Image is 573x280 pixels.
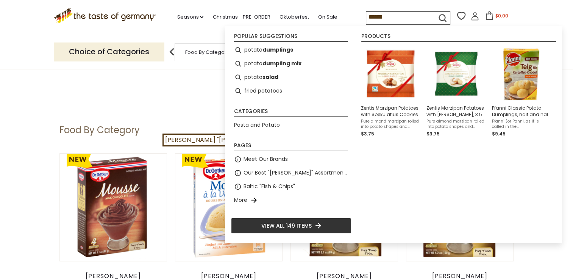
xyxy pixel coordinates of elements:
[261,222,312,230] span: View all 149 items
[495,13,508,19] span: $0.00
[231,180,351,193] li: Baltic "Fish & Chips"
[426,105,486,118] span: Zentis Marzipan Potatoes with [PERSON_NAME], 3.5 oz.
[225,26,562,243] div: Instant Search Results
[358,43,423,141] li: Zentis Marzipan Potatoes with Spekulatius Cookies and Spices, 3.5 oz.
[318,13,337,21] a: On Sale
[244,182,295,191] a: Baltic "Fish & Chips"
[231,218,351,234] li: View all 149 items
[426,46,486,138] a: Zentis Marzipan Potatoes with Vanilla KipferlZentis Marzipan Potatoes with [PERSON_NAME], 3.5 oz....
[231,153,351,166] li: Meet Our Brands
[406,272,514,280] div: [PERSON_NAME]
[162,134,411,146] a: [PERSON_NAME] "[PERSON_NAME]-Puefferchen" Apple Popover Dessert Mix 152g
[231,57,351,71] li: potato dumpling mix
[426,131,440,137] span: $3.75
[231,193,351,207] li: More
[60,154,167,261] img: Dr. Oetker Milk Chocolate Mousse Dessert Mix, 3.1 oz.
[244,155,288,164] a: Meet Our Brands
[361,33,556,42] li: Products
[279,13,309,21] a: Oktoberfest
[59,124,140,136] h1: Food By Category
[423,43,489,141] li: Zentis Marzipan Potatoes with Vanilla Kipferl, 3.5 oz.
[175,154,283,261] img: Dr. Oetker French Vanilla Mousse Dessert Mix, 3.1 oz.
[262,73,278,82] b: salad
[231,43,351,57] li: potato dumplings
[492,105,551,118] span: Pfanni Classic Potato Dumplings, half and half, 318g, 12 pc
[361,131,374,137] span: $3.75
[262,46,293,54] b: dumplings
[234,33,348,42] li: Popular suggestions
[426,119,486,129] span: Pure almond marzipan rolled into potato shapes and ifnused with bits of vanilla kipferl. These fa...
[54,42,164,61] p: Choice of Categories
[489,43,554,141] li: Pfanni Classic Potato Dumplings, half and half, 318g, 12 pc
[185,49,229,55] a: Food By Category
[361,105,420,118] span: Zentis Marzipan Potatoes with Spekulatius Cookies and Spices, 3.5 oz.
[231,84,351,98] li: fried potatoes
[234,143,348,151] li: Pages
[234,109,348,117] li: Categories
[481,11,513,23] button: $0.00
[234,121,280,129] a: Pasta and Potato
[290,272,398,280] div: [PERSON_NAME]
[361,46,420,138] a: Zentis Marzipan Potatoes with Spekulatius Cookies and Spices, 3.5 oz.Pure almond marzipan rolled ...
[231,71,351,84] li: potato salad
[429,46,484,101] img: Zentis Marzipan Potatoes with Vanilla Kipferl
[164,44,180,60] img: previous arrow
[262,59,301,68] b: dumpling mix
[177,13,203,21] a: Seasons
[492,46,551,138] a: Pfanni Classic Potato Dumplings, half and half, 318g, 12 pcPfanni (or Panni, as it is called in t...
[59,272,167,280] div: [PERSON_NAME]
[244,168,348,177] a: Our Best "[PERSON_NAME]" Assortment: 33 Choices For The Grillabend
[231,118,351,132] li: Pasta and Potato
[492,131,506,137] span: $9.45
[212,13,270,21] a: Christmas - PRE-ORDER
[231,166,351,180] li: Our Best "[PERSON_NAME]" Assortment: 33 Choices For The Grillabend
[492,119,551,129] span: Pfanni (or Panni, as it is called in the [GEOGRAPHIC_DATA]) is the leading brand of potato and br...
[361,119,420,129] span: Pure almond marzipan rolled into potato shapes and ifnused with bits of spekulatius cookies and s...
[175,272,283,280] div: [PERSON_NAME]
